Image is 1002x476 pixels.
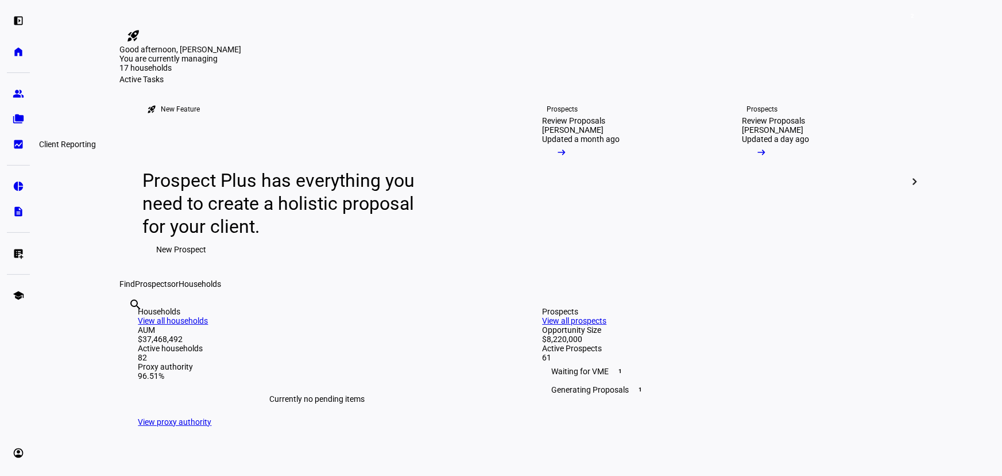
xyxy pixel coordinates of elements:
eth-mat-symbol: account_circle [13,447,24,459]
div: Prospects [747,105,778,114]
a: description [7,200,30,223]
div: $37,468,492 [138,335,497,344]
div: Generating Proposals [543,381,901,399]
span: 1 [636,385,645,394]
eth-mat-symbol: list_alt_add [13,248,24,259]
div: Good afternoon, [PERSON_NAME] [120,45,919,54]
a: View proxy authority [138,417,212,427]
div: [PERSON_NAME] [742,125,804,135]
eth-mat-symbol: school [13,290,24,301]
div: Review Proposals [742,116,806,125]
div: 61 [543,353,901,362]
mat-icon: rocket_launch [148,105,157,114]
a: group [7,82,30,105]
div: Households [138,307,497,316]
div: $8,220,000 [543,335,901,344]
button: New Prospect [143,238,220,261]
mat-icon: arrow_right_alt [556,147,568,158]
div: Find or [120,279,919,289]
a: pie_chart [7,175,30,198]
div: 96.51% [138,371,497,381]
a: ProspectsReview Proposals[PERSON_NAME]Updated a day ago [724,84,915,279]
div: [PERSON_NAME] [543,125,604,135]
span: 1 [616,367,625,376]
a: folder_copy [7,108,30,130]
div: AUM [138,325,497,335]
div: Waiting for VME [543,362,901,381]
a: ProspectsReview Proposals[PERSON_NAME]Updated a month ago [524,84,715,279]
div: Currently no pending items [138,381,497,417]
eth-mat-symbol: home [13,46,24,57]
div: Prospects [543,307,901,316]
a: View all households [138,316,208,325]
eth-mat-symbol: group [13,88,24,99]
div: Review Proposals [543,116,606,125]
span: You are currently managing [120,54,218,63]
div: Client Reporting [34,137,100,151]
div: Proxy authority [138,362,497,371]
div: Updated a month ago [543,135,620,144]
div: 82 [138,353,497,362]
mat-icon: chevron_right [908,175,922,189]
div: Active Prospects [543,344,901,353]
div: Active Tasks [120,75,919,84]
eth-mat-symbol: bid_landscape [13,139,24,150]
span: Households [179,279,222,289]
div: New Feature [161,105,200,114]
div: Opportunity Size [543,325,901,335]
div: 17 households [120,63,235,75]
span: Prospects [136,279,172,289]
a: View all prospects [543,316,607,325]
eth-mat-symbol: description [13,206,24,217]
eth-mat-symbol: pie_chart [13,181,24,192]
div: Updated a day ago [742,135,810,144]
span: New Prospect [157,238,207,261]
mat-icon: search [129,298,143,312]
eth-mat-symbol: left_panel_open [13,15,24,26]
a: bid_landscape [7,133,30,156]
mat-icon: rocket_launch [127,29,141,43]
div: Prospect Plus has everything you need to create a holistic proposal for your client. [143,169,426,238]
input: Enter name of prospect or household [129,313,131,327]
eth-mat-symbol: folder_copy [13,113,24,125]
div: Prospects [547,105,578,114]
a: home [7,40,30,63]
mat-icon: arrow_right_alt [756,147,768,158]
div: Active households [138,344,497,353]
span: 2 [908,11,918,21]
